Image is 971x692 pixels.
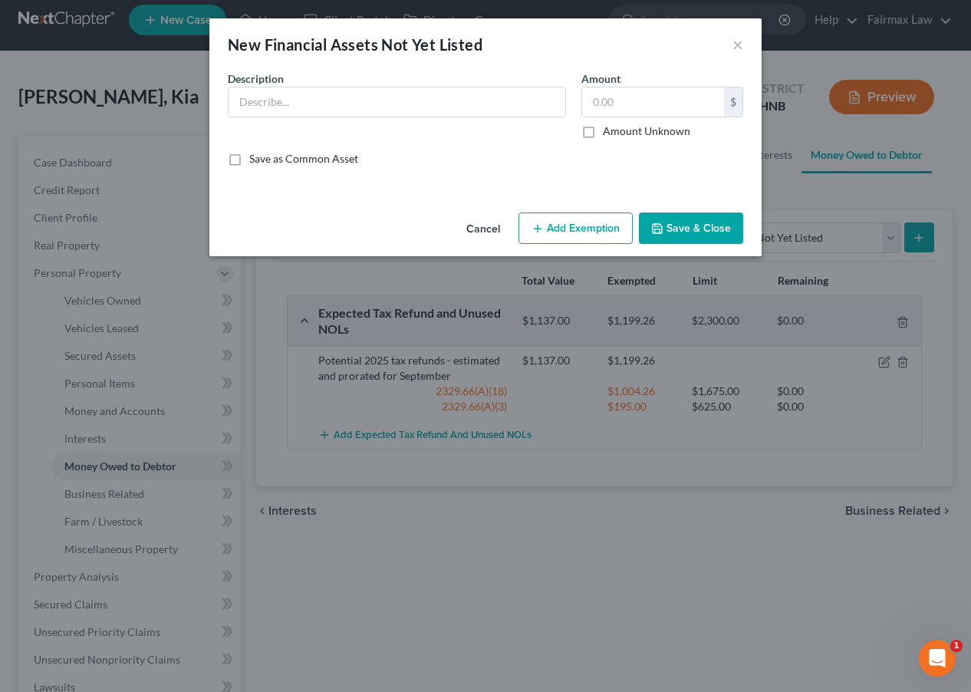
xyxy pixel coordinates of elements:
button: Add Exemption [518,213,633,245]
label: Amount Unknown [603,124,690,139]
button: × [732,35,743,54]
button: Cancel [454,214,512,245]
label: Amount [581,71,620,87]
div: New Financial Assets Not Yet Listed [228,34,482,55]
span: 1 [950,640,963,652]
input: 0.00 [582,87,724,117]
div: $ [724,87,742,117]
input: Describe... [229,87,565,117]
iframe: Intercom live chat [919,640,956,677]
button: Save & Close [639,213,743,245]
span: Description [228,72,284,85]
label: Save as Common Asset [249,151,358,166]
